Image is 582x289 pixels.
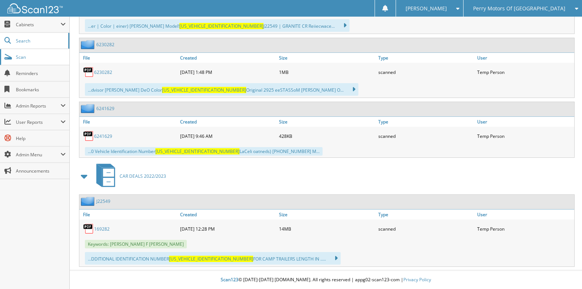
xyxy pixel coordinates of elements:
[178,210,277,220] a: Created
[475,221,574,236] div: Temp Person
[16,119,61,125] span: User Reports
[475,129,574,143] div: Temp Person
[85,83,358,96] div: ...dvisor [PERSON_NAME] DeO Color Original 2925 eeSTASSoM [PERSON_NAME] O...
[16,152,61,158] span: Admin Menu
[83,130,94,142] img: PDF.png
[277,210,376,220] a: Size
[16,103,61,109] span: Admin Reports
[162,87,246,93] span: [US_VEHICLE_IDENTIFICATION_NUMBER]
[81,104,96,113] img: folder2.png
[16,86,66,93] span: Bookmarks
[376,210,475,220] a: Type
[79,210,178,220] a: File
[475,117,574,127] a: User
[83,67,94,78] img: PDF.png
[178,117,277,127] a: Created
[376,65,475,79] div: scanned
[96,41,114,48] a: 6230282
[406,6,447,11] span: [PERSON_NAME]
[96,105,114,112] a: 6241629
[376,117,475,127] a: Type
[473,6,565,11] span: Perry Motors Of [GEOGRAPHIC_DATA]
[70,271,582,289] div: © [DATE]-[DATE] [DOMAIN_NAME]. All rights reserved | appg02-scan123-com |
[277,65,376,79] div: 1MB
[178,65,277,79] div: [DATE] 1:48 PM
[16,168,66,174] span: Announcements
[155,148,240,154] span: [US_VEHICLE_IDENTIFICATION_NUMBER]
[16,70,66,76] span: Reminders
[7,3,63,13] img: scan123-logo-white.svg
[277,221,376,236] div: 14MB
[376,129,475,143] div: scanned
[94,226,110,232] a: 169282
[85,252,341,265] div: ...DDITIONAL IDENTIFICATION NUMBER FOR CAMP TRAILERS LENGTH IN .....
[475,210,574,220] a: User
[169,256,253,262] span: [US_VEHICLE_IDENTIFICATION_NUMBER]
[178,221,277,236] div: [DATE] 12:28 PM
[475,65,574,79] div: Temp Person
[277,117,376,127] a: Size
[16,135,66,142] span: Help
[179,23,264,29] span: [US_VEHICLE_IDENTIFICATION_NUMBER]
[120,173,166,179] span: CAR DEALS 2022/2023
[92,161,166,191] a: CAR DEALS 2022/2023
[16,21,61,28] span: Cabinets
[277,53,376,63] a: Size
[376,221,475,236] div: scanned
[85,19,349,32] div: ...er | Color | einer) [PERSON_NAME] Model! J22549 | GRANITE CR Reiiecwace...
[16,38,65,44] span: Search
[403,276,431,283] a: Privacy Policy
[178,53,277,63] a: Created
[178,129,277,143] div: [DATE] 9:46 AM
[94,69,112,75] a: 6230282
[16,54,66,60] span: Scan
[81,40,96,49] img: folder2.png
[277,129,376,143] div: 428KB
[475,53,574,63] a: User
[79,117,178,127] a: File
[85,240,187,248] span: Keywords: [PERSON_NAME] F [PERSON_NAME]
[81,197,96,206] img: folder2.png
[94,133,112,139] a: 6241629
[79,53,178,63] a: File
[221,276,238,283] span: Scan123
[376,53,475,63] a: Type
[96,198,110,204] a: J22549
[85,147,323,156] div: ...0 Vehicle Identification Number LaCeli oatneds) [PHONE_NUMBER] M...
[83,223,94,234] img: PDF.png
